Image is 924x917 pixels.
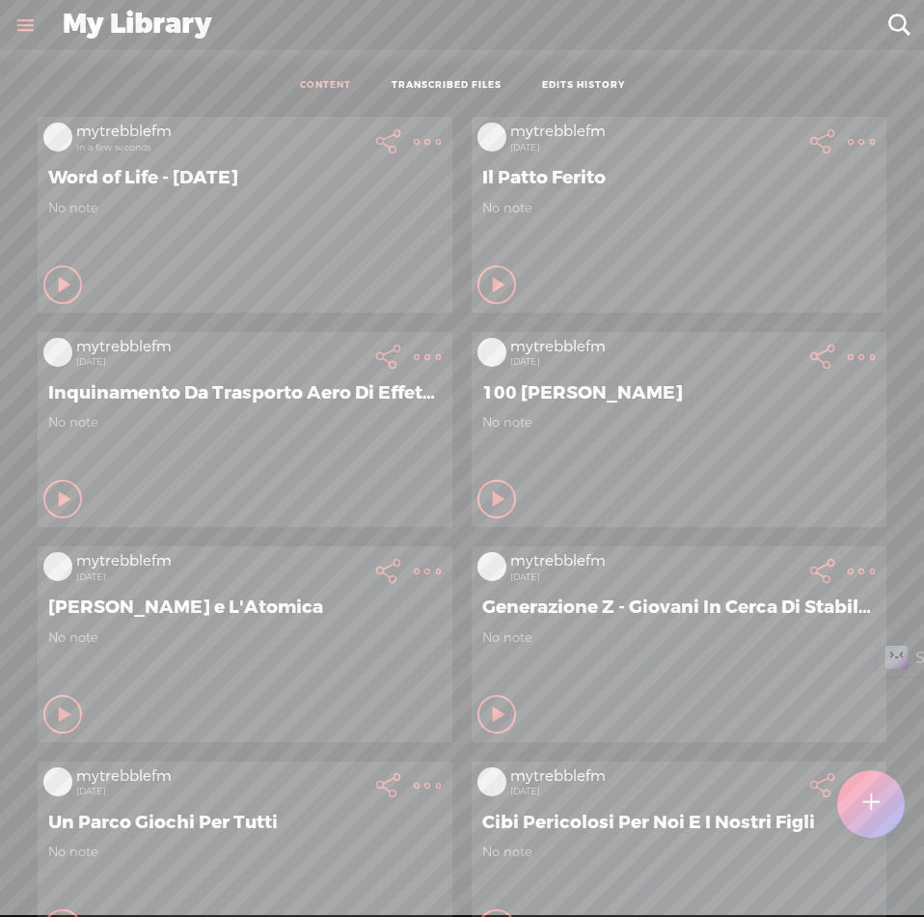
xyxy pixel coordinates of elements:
[510,571,800,583] div: [DATE]
[43,767,72,796] img: videoLoading.png
[510,123,800,142] div: mytrebblefm
[510,786,800,797] div: [DATE]
[510,767,800,787] div: mytrebblefm
[76,338,366,357] div: mytrebblefm
[392,79,502,93] a: TRANSCRIBED FILES
[510,338,800,357] div: mytrebblefm
[477,338,506,367] img: videoLoading.png
[482,200,876,216] span: No note
[510,356,800,368] div: [DATE]
[300,79,351,93] a: CONTENT
[482,381,876,404] span: 100 [PERSON_NAME]
[477,767,506,796] img: videoLoading.png
[482,414,876,431] span: No note
[542,79,625,93] a: EDITS HISTORY
[76,123,366,142] div: mytrebblefm
[76,786,366,797] div: [DATE]
[482,811,876,834] span: Cibi Pericolosi Per Noi E I Nostri Figli
[482,166,876,189] span: Il Patto Ferito
[48,596,442,619] span: [PERSON_NAME] e L'Atomica
[48,844,442,860] span: No note
[76,767,366,787] div: mytrebblefm
[482,596,876,619] span: Generazione Z - Giovani In Cerca Di Stabilità
[48,629,442,646] span: No note
[48,166,442,189] span: Word of Life - [DATE]
[48,200,442,216] span: No note
[48,381,442,404] span: Inquinamento Da Trasporto Aero Di Effetti Nascosti
[510,142,800,153] div: [DATE]
[76,356,366,368] div: [DATE]
[76,142,366,153] div: in a few seconds
[43,338,72,367] img: videoLoading.png
[48,414,442,431] span: No note
[477,552,506,581] img: videoLoading.png
[482,629,876,646] span: No note
[477,123,506,152] img: videoLoading.png
[76,571,366,583] div: [DATE]
[43,552,72,581] img: videoLoading.png
[482,844,876,860] span: No note
[510,552,800,571] div: mytrebblefm
[76,552,366,571] div: mytrebblefm
[48,811,442,834] span: Un Parco Giochi Per Tutti
[43,123,72,152] img: videoLoading.png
